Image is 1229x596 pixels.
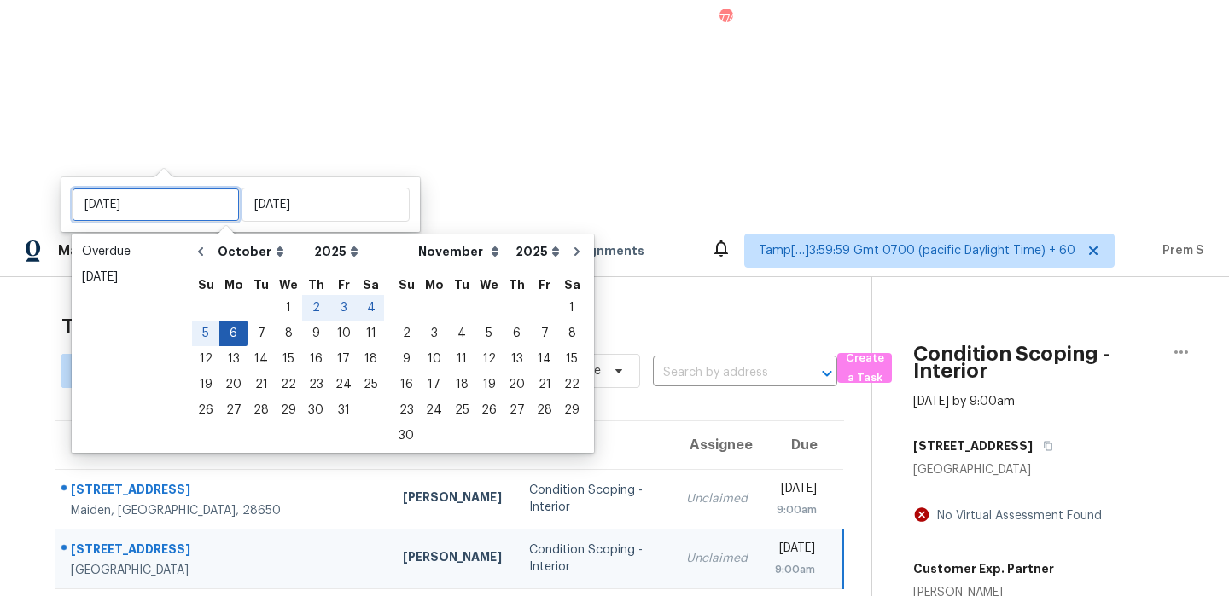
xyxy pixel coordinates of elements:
[399,279,415,291] abbr: Sunday
[302,346,329,372] div: Thu Oct 16 2025
[275,373,302,396] div: 22
[192,373,219,396] div: 19
[302,372,329,397] div: Thu Oct 23 2025
[302,321,329,346] div: Thu Oct 09 2025
[425,279,444,291] abbr: Monday
[329,321,358,346] div: Fri Oct 10 2025
[219,346,248,372] div: Mon Oct 13 2025
[503,347,531,371] div: 13
[475,372,503,397] div: Wed Nov 19 2025
[253,279,269,291] abbr: Tuesday
[71,541,376,562] div: [STREET_ADDRESS]
[72,188,240,222] input: Sat, Jan 01
[475,397,503,423] div: Wed Nov 26 2025
[393,372,420,397] div: Sun Nov 16 2025
[913,560,1054,577] h5: Customer Exp. Partner
[275,296,302,320] div: 1
[248,321,275,346] div: Tue Oct 07 2025
[329,295,358,321] div: Fri Oct 03 2025
[420,373,448,396] div: 17
[1156,242,1203,259] span: Prem S
[219,372,248,397] div: Mon Oct 20 2025
[358,372,384,397] div: Sat Oct 25 2025
[275,295,302,321] div: Wed Oct 01 2025
[219,347,248,371] div: 13
[302,398,329,422] div: 30
[448,398,475,422] div: 25
[448,372,475,397] div: Tue Nov 18 2025
[55,421,389,469] th: Address
[192,397,219,423] div: Sun Oct 26 2025
[275,347,302,371] div: 15
[420,397,448,423] div: Mon Nov 24 2025
[219,373,248,396] div: 20
[930,507,1102,524] div: No Virtual Assessment Found
[393,346,420,372] div: Sun Nov 09 2025
[775,540,815,561] div: [DATE]
[531,372,558,397] div: Fri Nov 21 2025
[192,346,219,372] div: Sun Oct 12 2025
[558,346,585,372] div: Sat Nov 15 2025
[1033,431,1056,461] button: Copy Address
[219,321,248,346] div: Mon Oct 06 2025
[310,239,363,264] select: Year
[448,346,475,372] div: Tue Nov 11 2025
[420,347,448,371] div: 10
[480,279,498,291] abbr: Wednesday
[775,480,817,501] div: [DATE]
[275,321,302,346] div: Wed Oct 08 2025
[509,279,525,291] abbr: Thursday
[503,372,531,397] div: Thu Nov 20 2025
[775,561,815,578] div: 9:00am
[393,423,420,448] div: Sun Nov 30 2025
[511,239,564,264] select: Year
[279,279,298,291] abbr: Wednesday
[475,321,503,345] div: 5
[420,372,448,397] div: Mon Nov 17 2025
[329,347,358,371] div: 17
[58,242,114,259] span: Maestro
[558,295,585,321] div: Sat Nov 01 2025
[420,346,448,372] div: Mon Nov 10 2025
[531,347,558,371] div: 14
[531,321,558,346] div: Fri Nov 07 2025
[224,279,243,291] abbr: Monday
[308,279,324,291] abbr: Thursday
[686,490,748,507] div: Unclaimed
[558,321,585,346] div: Sat Nov 08 2025
[329,397,358,423] div: Fri Oct 31 2025
[302,296,329,320] div: 2
[213,239,310,264] select: Month
[275,398,302,422] div: 29
[219,397,248,423] div: Mon Oct 27 2025
[358,321,384,346] div: Sat Oct 11 2025
[71,562,376,579] div: [GEOGRAPHIC_DATA]
[248,372,275,397] div: Tue Oct 21 2025
[219,398,248,422] div: 27
[358,295,384,321] div: Sat Oct 04 2025
[329,373,358,396] div: 24
[248,398,275,422] div: 28
[393,424,420,448] div: 30
[393,397,420,423] div: Sun Nov 23 2025
[61,318,119,335] h2: Tasks
[248,397,275,423] div: Tue Oct 28 2025
[673,421,761,469] th: Assignee
[275,372,302,397] div: Wed Oct 22 2025
[475,373,503,396] div: 19
[913,345,1161,379] h2: Condition Scoping - Interior
[71,481,376,502] div: [STREET_ADDRESS]
[420,321,448,345] div: 3
[248,373,275,396] div: 21
[414,239,511,264] select: Month
[653,360,789,386] input: Search by address
[82,269,172,286] div: [DATE]
[913,506,930,524] img: Artifact Not Present Icon
[358,347,384,371] div: 18
[913,393,1015,410] div: [DATE] by 9:00am
[558,321,585,345] div: 8
[564,234,590,269] button: Go to next month
[558,372,585,397] div: Sat Nov 22 2025
[302,373,329,396] div: 23
[393,373,420,396] div: 16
